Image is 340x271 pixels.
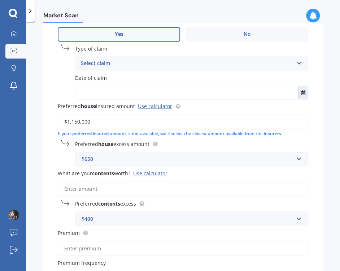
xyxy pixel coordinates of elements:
[43,12,83,22] span: Market Scan
[58,131,308,137] div: If your preferred insured amount is not available, we'll select the closest amount available from...
[58,181,308,197] input: Enter amount
[133,170,167,177] div: Use calculator
[75,74,107,81] span: Date of claim
[58,170,130,177] span: What are your worth?
[58,259,106,266] span: Premium frequency
[81,59,293,68] div: Select claim
[82,155,293,163] div: $650
[115,31,123,37] span: Yes
[138,103,172,109] a: Use calculator
[98,200,120,207] b: contents
[98,140,113,147] b: house
[75,45,107,52] span: Type of claim
[244,31,251,37] span: No
[58,114,308,129] input: Enter amount
[58,241,308,256] input: Enter premium
[58,229,80,236] span: Premium
[58,103,135,109] span: Preferred insured amount
[75,200,136,207] span: Preferred excess
[82,215,293,223] div: $400
[8,210,19,220] img: ACg8ocJNzP1uCFgSNNTLDK39matr2iQh7A8SH0cDkbjv6JybIXSaDO8s=s96-c
[92,170,114,177] b: contents
[298,86,308,99] button: Select date
[75,140,149,147] span: Preferred excess amount
[81,103,96,109] b: house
